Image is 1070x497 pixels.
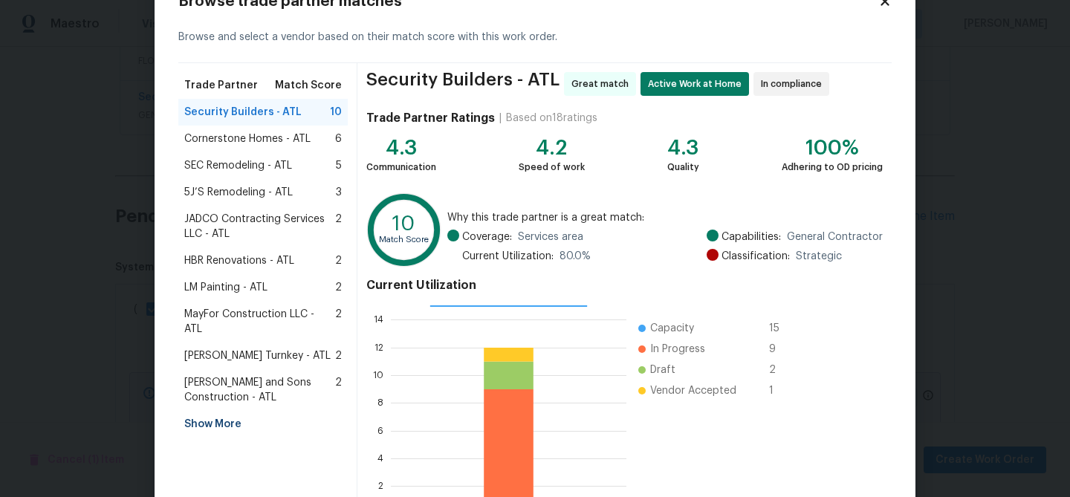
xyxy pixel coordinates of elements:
[373,371,383,380] text: 10
[667,160,699,175] div: Quality
[184,375,335,405] span: [PERSON_NAME] and Sons Construction - ATL
[392,213,415,234] text: 10
[335,131,342,146] span: 6
[667,140,699,155] div: 4.3
[184,131,311,146] span: Cornerstone Homes - ATL
[506,111,597,126] div: Based on 18 ratings
[178,12,892,63] div: Browse and select a vendor based on their match score with this work order.
[330,105,342,120] span: 10
[335,280,342,295] span: 2
[378,481,383,490] text: 2
[650,383,736,398] span: Vendor Accepted
[275,78,342,93] span: Match Score
[377,454,383,463] text: 4
[184,185,293,200] span: 5J’S Remodeling - ATL
[366,160,436,175] div: Communication
[769,383,793,398] span: 1
[648,77,748,91] span: Active Work at Home
[782,140,883,155] div: 100%
[374,315,383,324] text: 14
[335,212,342,241] span: 2
[366,140,436,155] div: 4.3
[447,210,883,225] span: Why this trade partner is a great match:
[335,307,342,337] span: 2
[796,249,842,264] span: Strategic
[366,111,495,126] h4: Trade Partner Ratings
[650,342,705,357] span: In Progress
[761,77,828,91] span: In compliance
[335,348,342,363] span: 2
[184,348,331,363] span: [PERSON_NAME] Turnkey - ATL
[184,280,267,295] span: LM Painting - ATL
[560,249,591,264] span: 80.0 %
[184,158,292,173] span: SEC Remodeling - ATL
[366,278,883,293] h4: Current Utilization
[377,426,383,435] text: 6
[769,342,793,357] span: 9
[184,253,294,268] span: HBR Renovations - ATL
[184,212,335,241] span: JADCO Contracting Services LLC - ATL
[769,363,793,377] span: 2
[178,411,348,438] div: Show More
[379,235,429,244] text: Match Score
[184,307,335,337] span: MayFor Construction LLC - ATL
[377,398,383,407] text: 8
[336,185,342,200] span: 3
[782,160,883,175] div: Adhering to OD pricing
[518,230,583,244] span: Services area
[184,105,302,120] span: Security Builders - ATL
[184,78,258,93] span: Trade Partner
[571,77,635,91] span: Great match
[519,140,585,155] div: 4.2
[336,158,342,173] span: 5
[462,230,512,244] span: Coverage:
[769,321,793,336] span: 15
[787,230,883,244] span: General Contractor
[335,253,342,268] span: 2
[495,111,506,126] div: |
[519,160,585,175] div: Speed of work
[335,375,342,405] span: 2
[366,72,560,96] span: Security Builders - ATL
[650,363,675,377] span: Draft
[650,321,694,336] span: Capacity
[374,343,383,352] text: 12
[722,230,781,244] span: Capabilities:
[722,249,790,264] span: Classification:
[462,249,554,264] span: Current Utilization:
